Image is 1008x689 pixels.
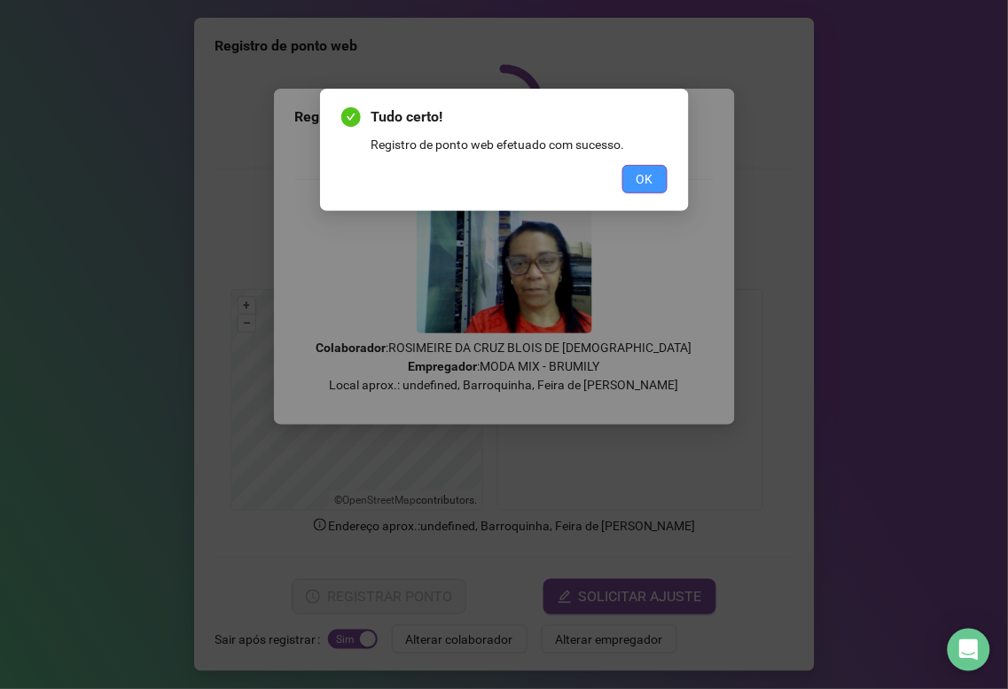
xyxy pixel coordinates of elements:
[371,135,668,154] div: Registro de ponto web efetuado com sucesso.
[622,165,668,193] button: OK
[341,107,361,127] span: check-circle
[371,106,668,128] span: Tudo certo!
[637,169,653,189] span: OK
[948,629,990,671] div: Open Intercom Messenger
